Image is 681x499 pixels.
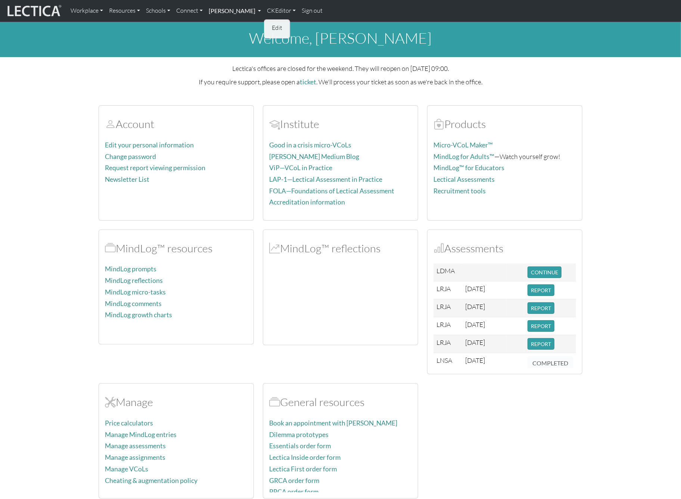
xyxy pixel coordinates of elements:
[433,263,462,281] td: LDMA
[528,284,554,296] button: REPORT
[528,320,554,332] button: REPORT
[465,356,485,364] span: [DATE]
[105,118,248,131] h2: Account
[269,118,412,131] h2: Institute
[269,453,340,461] a: Lectica Inside order form
[269,187,394,195] a: FOLA—Foundations of Lectical Assessment
[105,311,172,319] a: MindLog growth charts
[6,4,62,18] img: lecticalive
[433,281,462,299] td: LRJA
[269,242,412,255] h2: MindLog™ reflections
[105,117,116,131] span: Account
[269,241,280,255] span: MindLog
[269,141,351,149] a: Good in a crisis micro-VCoLs
[105,465,148,473] a: Manage VCoLs
[106,3,143,19] a: Resources
[433,153,494,160] a: MindLog for Adults™
[105,453,165,461] a: Manage assignments
[105,419,153,427] a: Price calculators
[105,265,156,273] a: MindLog prompts
[105,175,149,183] a: Newsletter List
[269,431,329,439] a: Dilemma prototypes
[99,63,582,74] p: Lectica's offices are closed for the weekend. They will reopen on [DATE] 09:00.
[433,242,576,255] h2: Assessments
[269,153,359,160] a: [PERSON_NAME] Medium Blog
[269,419,397,427] a: Book an appointment with [PERSON_NAME]
[173,3,206,19] a: Connect
[105,141,194,149] a: Edit your personal information
[433,175,495,183] a: Lectical Assessments
[143,3,173,19] a: Schools
[433,241,444,255] span: Assessments
[433,117,444,131] span: Products
[465,284,485,293] span: [DATE]
[105,164,205,172] a: Request report viewing permission
[433,141,493,149] a: Micro-VCoL Maker™
[465,320,485,328] span: [DATE]
[270,23,285,33] a: Edit
[105,442,166,450] a: Manage assessments
[99,77,582,87] p: If you require support, please open a . We'll process your ticket as soon as we're back in the of...
[433,164,504,172] a: MindLog™ for Educators
[206,3,264,19] a: [PERSON_NAME]
[269,198,345,206] a: Accreditation information
[465,302,485,311] span: [DATE]
[270,23,285,33] ul: CKEditor
[105,396,248,409] h2: Manage
[105,288,166,296] a: MindLog micro-tasks
[299,3,326,19] a: Sign out
[465,338,485,346] span: [DATE]
[269,396,412,409] h2: General resources
[269,395,280,409] span: Resources
[269,488,318,496] a: PRCA order form
[433,299,462,317] td: LRJA
[528,266,562,278] button: CONTINUE
[105,395,116,409] span: Manage
[105,241,116,255] span: MindLog™ resources
[105,277,163,284] a: MindLog reflections
[528,338,554,350] button: REPORT
[433,317,462,335] td: LRJA
[433,335,462,353] td: LRJA
[105,153,156,160] a: Change password
[105,477,198,484] a: Cheating & augmentation policy
[269,465,337,473] a: Lectica First order form
[269,477,319,484] a: GRCA order form
[528,302,554,314] button: REPORT
[105,431,177,439] a: Manage MindLog entries
[433,118,576,131] h2: Products
[300,78,316,86] a: ticket
[105,242,248,255] h2: MindLog™ resources
[269,117,280,131] span: Account
[433,353,462,374] td: LNSA
[269,175,382,183] a: LAP-1—Lectical Assessment in Practice
[433,187,486,195] a: Recruitment tools
[269,442,331,450] a: Essentials order form
[264,3,299,19] a: CKEditor
[68,3,106,19] a: Workplace
[269,164,332,172] a: ViP—VCoL in Practice
[433,151,576,162] p: —Watch yourself grow!
[105,300,162,308] a: MindLog comments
